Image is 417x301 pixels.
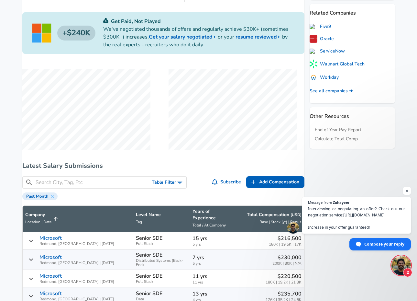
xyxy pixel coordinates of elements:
span: 5 yrs [192,261,233,266]
p: Senior SDE [136,252,162,258]
p: Company [25,212,51,218]
span: CompanyLocation | Date [25,212,60,226]
p: Senior SDE [136,273,162,279]
span: 11 yrs [192,280,233,284]
h4: $240K [57,26,95,41]
span: Full Stack [136,280,187,284]
button: Toggle Search Filters [149,177,186,189]
a: Add Compensation [246,176,304,188]
img: servicenow.com [310,49,317,54]
a: See all companies ➜ [310,88,353,94]
a: ServiceNow [310,48,345,54]
span: Redmond, [GEOGRAPHIC_DATA] | [DATE] [39,280,114,284]
p: Get Paid, Not Played [103,17,295,25]
p: Total Compensation [247,212,302,218]
span: Full Stack [136,242,187,246]
a: Five9 [310,23,331,30]
span: Zuhayeer [333,201,350,204]
p: $235,700 [266,290,302,298]
img: 3gmaNiX.png [310,35,317,43]
p: Years of Experience [192,208,233,221]
span: 180K | 19.2K | 21.3K [266,280,302,284]
p: Related Companies [310,4,395,17]
a: Get your salary negotiated [149,33,218,41]
p: Microsoft [39,254,62,260]
button: (USD) [291,212,302,218]
span: Location | Date [25,219,51,225]
span: Add Compensation [259,178,299,186]
a: Workday [310,74,339,81]
span: Past Month [24,194,51,199]
img: yzsIHjJ.png [310,60,317,68]
p: Senior SDE [136,235,162,241]
a: Calculate Total Comp [315,136,358,142]
p: 7 yrs [192,254,233,261]
span: Interviewing or negotiating an offer? Check out our negotiation service: Increase in your offer g... [308,206,405,230]
img: svg+xml;base64,PHN2ZyB4bWxucz0iaHR0cDovL3d3dy53My5vcmcvMjAwMC9zdmciIGZpbGw9IiMwYzU0NjAiIHZpZXdCb3... [103,18,108,23]
h6: Latest Salary Submissions [22,161,304,171]
p: 13 yrs [192,290,233,298]
span: Redmond, [GEOGRAPHIC_DATA] | [DATE] [39,242,114,246]
p: Senior SDE [136,291,162,296]
span: Compose your reply [364,238,404,250]
p: We've negotiated thousands of offers and regularly achieve $30K+ (sometimes $300K+) increases. or... [103,25,295,49]
span: Redmond, [GEOGRAPHIC_DATA] | [DATE] [39,261,114,265]
div: Open chat [391,256,411,275]
p: $230,000 [272,254,302,261]
p: Microsoft [39,291,62,296]
span: Tag [136,219,142,225]
span: 2 [403,268,412,277]
span: 200K | 30K | N/A [272,261,302,266]
a: Microsoft logo$240K [31,23,95,43]
p: 11 yrs [192,272,233,280]
a: Walmart Global Tech [310,60,365,68]
span: Base | Stock (yr) | Bonus [259,219,302,225]
a: resume reviewed [236,33,282,41]
p: $216,500 [269,235,302,242]
img: Microsoft logo [31,23,52,43]
p: Microsoft [39,273,62,279]
img: EBLuuV7.png [310,74,317,81]
span: 5 yrs [192,242,233,247]
p: Other Resources [310,107,395,120]
p: 15 yrs [192,235,233,242]
span: Distributed Systems (Back-End) [136,259,187,267]
a: Oracle [310,35,334,43]
span: Total / At Company [192,223,226,228]
button: Subscribe [211,176,244,188]
p: Microsoft [39,235,62,241]
a: End of Year Pay Report [315,127,361,133]
p: $220,500 [266,272,302,280]
div: Past Month [22,192,58,200]
span: Message from [308,201,332,204]
span: 180K | 19.5K | 17K [269,242,302,247]
span: Total Compensation (USD) Base | Stock (yr) | Bonus [238,212,301,226]
p: Level Name [136,212,187,218]
img: five9.com [310,24,317,29]
input: Search City, Tag, Etc [36,179,147,187]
